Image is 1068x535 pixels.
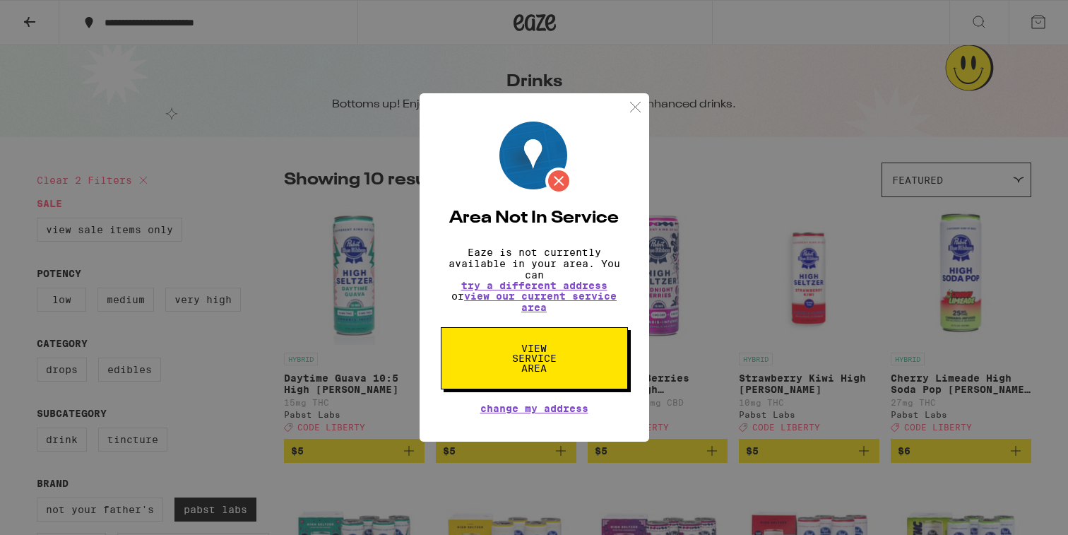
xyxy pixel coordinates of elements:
[441,327,628,389] button: View Service Area
[499,122,572,194] img: Location
[441,247,628,313] p: Eaze is not currently available in your area. You can or
[464,290,617,313] a: view our current service area
[461,281,607,290] button: try a different address
[441,343,628,354] a: View Service Area
[441,210,628,227] h2: Area Not In Service
[498,343,571,373] span: View Service Area
[480,404,588,413] button: Change My Address
[627,98,644,116] img: close.svg
[8,10,102,21] span: Hi. Need any help?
